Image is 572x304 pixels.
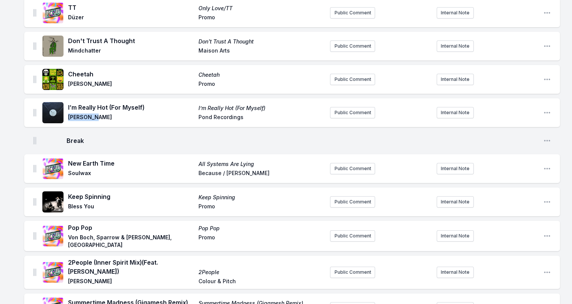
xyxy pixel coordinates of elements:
span: Von Boch, Sparrow & [PERSON_NAME], [GEOGRAPHIC_DATA] [68,234,194,249]
img: Drag Handle [33,109,36,116]
button: Internal Note [437,267,474,278]
button: Public Comment [330,267,375,278]
button: Internal Note [437,40,474,52]
button: Public Comment [330,107,375,118]
span: Pond Recordings [198,113,324,123]
span: Pop Pop [68,223,194,232]
button: Public Comment [330,74,375,85]
span: Bless You [68,203,194,212]
button: Open playlist item options [543,42,551,50]
button: Open playlist item options [543,76,551,83]
button: Public Comment [330,230,375,242]
span: Keep Spinning [68,192,194,201]
span: 2People (Inner Spirit Mix) (Feat. [PERSON_NAME]) [68,258,194,276]
img: Drag Handle [33,165,36,172]
span: Promo [198,14,324,23]
span: Cheetah [198,71,324,79]
button: Public Comment [330,196,375,208]
span: Promo [198,80,324,89]
img: Drag Handle [33,268,36,276]
img: Drag Handle [33,9,36,17]
img: Drag Handle [33,232,36,240]
span: Soulwax [68,169,194,178]
button: Open playlist item options [543,109,551,116]
span: [PERSON_NAME] [68,113,194,123]
span: I’m Really Hot (For Myself) [198,104,324,112]
span: Break [67,136,537,145]
span: [PERSON_NAME] [68,80,194,89]
span: Cheetah [68,70,194,79]
span: 2People [198,268,324,276]
button: Internal Note [437,230,474,242]
img: Cheetah [42,69,64,90]
button: Internal Note [437,74,474,85]
button: Internal Note [437,107,474,118]
span: Promo [198,234,324,249]
button: Internal Note [437,196,474,208]
img: Drag Handle [33,42,36,50]
span: Promo [198,203,324,212]
img: I’m Really Hot (For Myself) [42,102,64,123]
button: Open playlist item options [543,268,551,276]
img: 2People [42,262,64,283]
span: Düzer [68,14,194,23]
button: Open playlist item options [543,165,551,172]
span: Don't Trust A Thought [198,38,324,45]
span: Maison Arts [198,47,324,56]
span: Pop Pop [198,225,324,232]
img: Drag Handle [33,198,36,206]
img: All Systems Are Lying [42,158,64,179]
span: Colour & Pitch [198,278,324,287]
img: Keep Spinning [42,191,64,212]
button: Open playlist item options [543,137,551,144]
span: [PERSON_NAME] [68,278,194,287]
button: Internal Note [437,7,474,19]
button: Open playlist item options [543,198,551,206]
img: Don't Trust A Thought [42,36,64,57]
span: TT [68,3,194,12]
img: Drag Handle [33,137,36,144]
button: Public Comment [330,40,375,52]
button: Public Comment [330,163,375,174]
span: All Systems Are Lying [198,160,324,168]
img: Pop Pop [42,225,64,247]
span: Because / [PERSON_NAME] [198,169,324,178]
span: Don't Trust A Thought [68,36,194,45]
span: New Earth Time [68,159,194,168]
span: I’m Really Hot (For Myself) [68,103,194,112]
span: Only Love/TT [198,5,324,12]
button: Internal Note [437,163,474,174]
img: Only Love/TT [42,2,64,23]
img: Drag Handle [33,76,36,83]
button: Public Comment [330,7,375,19]
span: Keep Spinning [198,194,324,201]
button: Open playlist item options [543,232,551,240]
span: Mindchatter [68,47,194,56]
button: Open playlist item options [543,9,551,17]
